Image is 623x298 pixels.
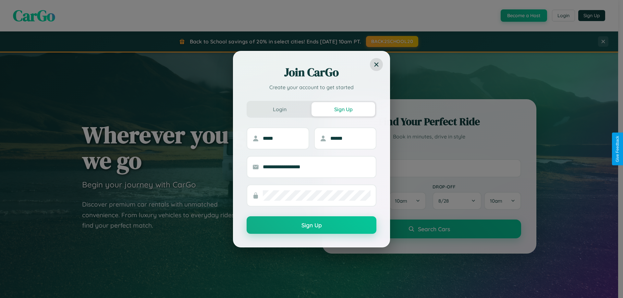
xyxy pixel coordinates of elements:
p: Create your account to get started [247,83,376,91]
div: Give Feedback [615,136,620,162]
h2: Join CarGo [247,65,376,80]
button: Sign Up [247,216,376,234]
button: Login [248,102,311,116]
button: Sign Up [311,102,375,116]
